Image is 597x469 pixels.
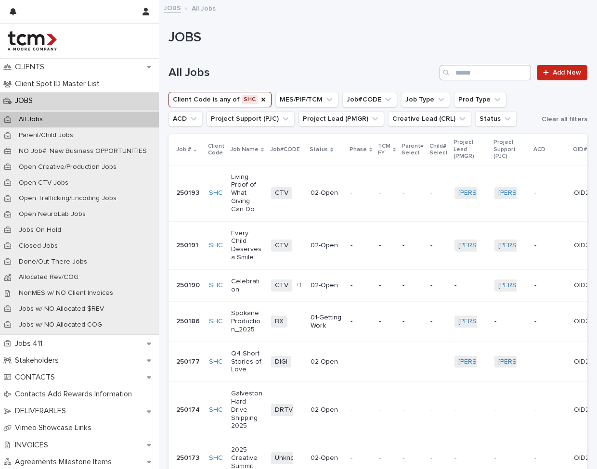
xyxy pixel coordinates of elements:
button: Job Type [401,92,450,107]
button: MES/PIF/TCM [275,92,338,107]
p: Status [310,144,328,155]
p: - [379,189,395,197]
span: DIGI [271,356,291,368]
p: - [350,406,371,414]
p: - [454,406,487,414]
p: Every Child Deserves a Smile [231,229,263,262]
p: Child# Select [429,141,448,159]
h1: All Jobs [169,66,436,80]
p: - [350,454,371,462]
p: - [534,406,567,414]
span: Add New [553,69,581,76]
p: - [430,281,447,290]
p: - [379,281,395,290]
p: - [350,281,371,290]
span: Clear all filters [542,116,587,123]
p: - [534,317,567,326]
p: - [379,241,395,250]
span: DRTV [271,404,297,416]
p: - [402,189,423,197]
a: JOBS [164,2,181,13]
p: Open CTV Jobs [11,179,76,187]
p: - [534,189,567,197]
p: 02-Open [311,281,343,290]
p: Open Trafficking/Encoding Jobs [11,194,124,203]
p: - [402,406,423,414]
a: [PERSON_NAME]-TCM [498,241,567,250]
p: - [494,406,527,414]
a: SHC [209,281,223,290]
p: 250186 [176,317,201,326]
a: SHC [209,317,223,326]
a: [PERSON_NAME]-TCM [458,189,527,197]
span: CTV [271,187,292,199]
p: Phase [350,144,367,155]
a: SHC [209,454,223,462]
p: Done/Out There Jobs [11,258,95,266]
p: - [430,241,447,250]
button: Status [475,111,517,127]
p: - [379,317,395,326]
p: - [494,454,527,462]
p: - [402,358,423,366]
p: Jobs 411 [11,339,50,348]
p: 02-Open [311,406,343,414]
p: - [402,281,423,290]
p: 250174 [176,406,201,414]
a: SHC [209,241,223,250]
p: - [534,241,567,250]
button: Client Code [169,92,272,107]
p: Jobs On Hold [11,226,69,234]
p: All Jobs [192,2,216,13]
p: Open Creative/Production Jobs [11,163,124,171]
a: SHC [209,406,223,414]
p: Closed Jobs [11,242,65,250]
a: [PERSON_NAME]-TCM [458,358,527,366]
p: Job Name [230,144,259,155]
h1: JOBS [169,30,587,46]
p: JOBS [11,96,40,105]
button: Job#CODE [342,92,397,107]
a: [PERSON_NAME]-TCM [498,281,567,290]
a: [PERSON_NAME]-TCM [498,358,567,366]
span: + 1 [296,282,301,288]
p: Open NeuroLab Jobs [11,210,93,218]
p: 250173 [176,454,201,462]
a: Add New [537,65,587,80]
p: - [494,317,527,326]
p: - [454,281,487,290]
a: [PERSON_NAME]-TCM [458,241,527,250]
p: - [534,358,567,366]
p: 02-Open [311,189,343,197]
button: Creative Lead (CRL) [388,111,471,127]
p: - [454,454,487,462]
button: Clear all filters [538,112,587,127]
p: - [430,406,447,414]
p: NonMES w/ NO Client Invoices [11,289,121,297]
p: - [430,317,447,326]
p: ACD [533,144,545,155]
p: - [402,454,423,462]
p: 250191 [176,241,201,250]
p: Client Code [208,141,224,159]
p: Job#CODE [270,144,300,155]
a: [PERSON_NAME]-TCM [458,317,527,326]
p: Vimeo Showcase Links [11,423,99,432]
p: TCM FY [378,141,390,159]
p: - [379,406,395,414]
p: - [350,241,371,250]
p: - [430,454,447,462]
a: [PERSON_NAME]-TCM [498,189,567,197]
input: Search [440,65,531,80]
p: - [534,454,567,462]
p: All Jobs [11,115,51,124]
p: 250190 [176,281,201,290]
p: 02-Open [311,358,343,366]
p: Celebration [231,278,263,294]
span: BX [271,316,287,328]
p: - [379,358,395,366]
p: Parent# Select [402,141,424,159]
p: Galveston Hard Drive Shipping 2025 [231,390,263,430]
p: DELIVERABLES [11,406,74,416]
button: Project Lead (PMGR) [298,111,384,127]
